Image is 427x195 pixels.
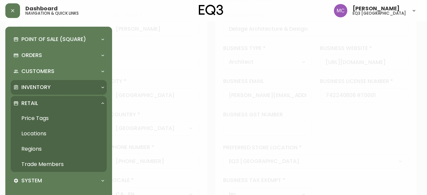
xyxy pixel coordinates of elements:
p: Retail [21,100,38,107]
p: Inventory [21,84,51,91]
div: Point of Sale (Square) [11,32,107,47]
img: logo [199,5,224,15]
p: Orders [21,52,42,59]
a: Locations [11,126,107,141]
p: Point of Sale (Square) [21,36,86,43]
a: Price Tags [11,111,107,126]
span: [PERSON_NAME] [353,6,400,11]
div: System [11,173,107,188]
div: Retail [11,96,107,111]
div: Customers [11,64,107,79]
a: Trade Members [11,157,107,172]
a: Regions [11,141,107,157]
img: 6dbdb61c5655a9a555815750a11666cc [334,4,347,17]
p: Customers [21,68,54,75]
h5: eq3 [GEOGRAPHIC_DATA] [353,11,406,15]
div: Inventory [11,80,107,95]
span: Dashboard [25,6,58,11]
div: Orders [11,48,107,63]
p: System [21,177,42,184]
h5: navigation & quick links [25,11,79,15]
